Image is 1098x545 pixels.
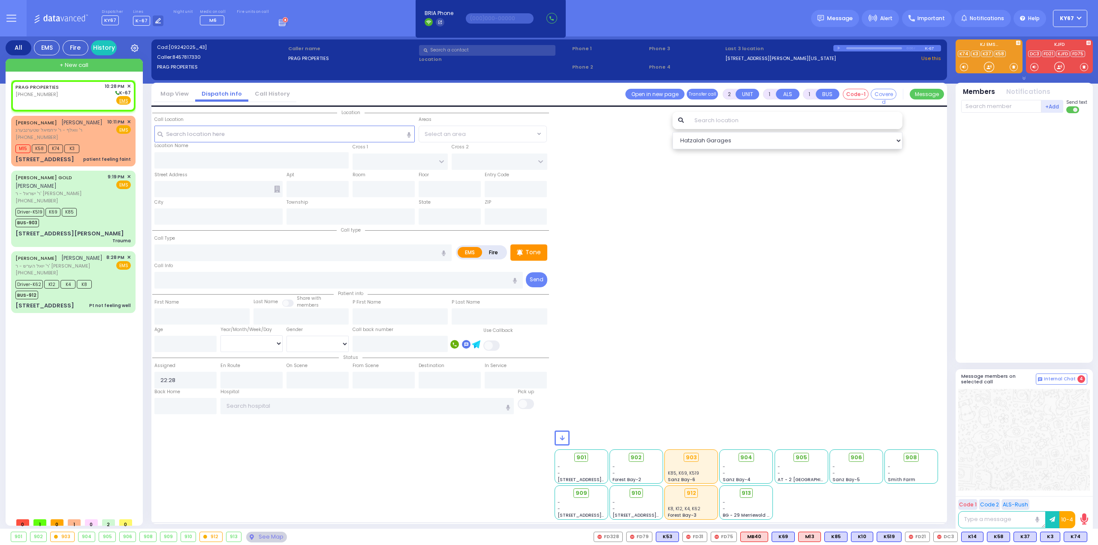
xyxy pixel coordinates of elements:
[558,464,560,470] span: -
[107,119,124,125] span: 10:11 PM
[246,532,287,542] div: See map
[909,535,913,539] img: red-radio-icon.svg
[725,45,833,52] label: Last 3 location
[961,532,983,542] div: BLS
[612,470,615,476] span: -
[576,453,586,462] span: 901
[686,535,691,539] img: red-radio-icon.svg
[631,489,641,497] span: 910
[106,254,124,261] span: 8:28 PM
[1044,376,1076,382] span: Internal Chat
[15,155,74,164] div: [STREET_ADDRESS]
[61,119,103,126] span: [PERSON_NAME]
[937,535,941,539] img: red-radio-icon.svg
[1006,87,1050,97] button: Notifications
[933,532,958,542] div: DC3
[452,299,480,306] label: P Last Name
[1053,10,1087,27] button: KY67
[45,208,60,217] span: K69
[33,519,46,526] span: 1
[102,519,115,526] span: 2
[798,532,821,542] div: M13
[200,532,222,542] div: 912
[334,290,368,297] span: Patient info
[979,499,1000,510] button: Code 2
[687,89,718,99] button: Transfer call
[16,519,29,526] span: 0
[297,295,321,301] small: Share with
[880,15,893,22] span: Alert
[1066,105,1080,114] label: Turn off text
[353,362,379,369] label: From Scene
[287,199,308,206] label: Township
[99,532,115,542] div: 905
[626,532,652,542] div: FD79
[15,145,30,153] span: M15
[656,532,679,542] div: K53
[287,172,294,178] label: Apt
[154,362,175,369] label: Assigned
[485,199,491,206] label: ZIP
[154,235,175,242] label: Call Type
[668,506,700,512] span: K8, K12, K4, K62
[816,89,839,99] button: BUS
[776,89,799,99] button: ALS
[169,44,207,51] span: [09242025_43]
[1059,511,1075,528] button: 10-4
[723,512,771,518] span: BG - 29 Merriewold S.
[682,532,707,542] div: FD31
[419,116,431,123] label: Areas
[740,532,768,542] div: MB40
[572,45,646,52] span: Phone 1
[851,532,873,542] div: BLS
[1077,375,1085,383] span: 4
[558,512,639,518] span: [STREET_ADDRESS][PERSON_NAME]
[91,40,117,55] a: History
[127,118,131,126] span: ✕
[970,15,1004,22] span: Notifications
[15,182,57,190] span: [PERSON_NAME]
[851,532,873,542] div: K10
[32,145,47,153] span: K58
[1014,532,1037,542] div: K37
[15,255,57,262] a: [PERSON_NAME]
[64,145,79,153] span: K3
[114,90,131,96] span: K-67
[905,532,930,542] div: FD21
[1071,51,1085,57] a: FD75
[419,199,431,206] label: State
[154,388,180,395] label: Back Home
[649,45,723,52] span: Phone 3
[62,208,77,217] span: K85
[15,208,44,217] span: Driver-K519
[723,470,725,476] span: -
[15,229,124,238] div: [STREET_ADDRESS][PERSON_NAME]
[287,362,308,369] label: On Scene
[917,15,945,22] span: Important
[154,142,188,149] label: Location Name
[987,532,1010,542] div: K58
[15,119,57,126] a: [PERSON_NAME]
[15,91,58,98] span: [PHONE_NUMBER]
[824,532,848,542] div: BLS
[248,90,296,98] a: Call History
[740,532,768,542] div: ALS
[34,40,60,55] div: EMS
[525,248,541,257] p: Tone
[723,499,725,506] span: -
[526,272,547,287] button: Send
[15,190,105,197] span: ר' ישראל - ר' [PERSON_NAME]
[209,17,217,24] span: M6
[725,55,836,62] a: [STREET_ADDRESS][PERSON_NAME][US_STATE]
[181,532,196,542] div: 910
[723,464,725,470] span: -
[778,476,841,483] span: AT - 2 [GEOGRAPHIC_DATA]
[1066,99,1087,105] span: Send text
[120,532,136,542] div: 906
[612,499,615,506] span: -
[15,280,43,289] span: Driver-K62
[44,280,59,289] span: K12
[956,42,1023,48] label: KJ EMS...
[6,40,31,55] div: All
[740,453,752,462] span: 904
